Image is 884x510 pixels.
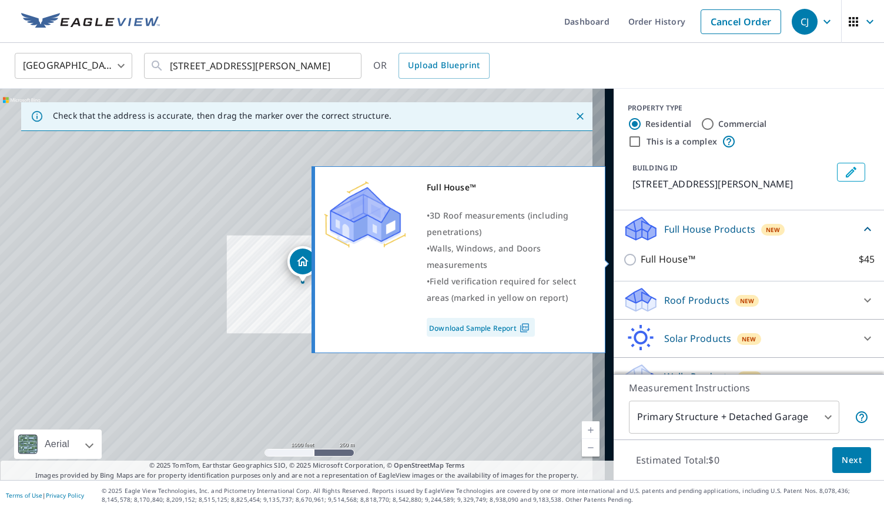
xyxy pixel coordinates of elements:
[427,207,590,240] div: •
[740,296,755,306] span: New
[427,318,535,337] a: Download Sample Report
[14,430,102,459] div: Aerial
[647,136,717,147] label: This is a complex
[572,109,588,124] button: Close
[53,110,391,121] p: Check that the address is accurate, then drag the marker over the correct structure.
[632,177,832,191] p: [STREET_ADDRESS][PERSON_NAME]
[859,252,875,267] p: $45
[287,246,318,283] div: Dropped pin, building 1, Residential property, 3360 Westport Dr Jefferson, MD 21755
[102,486,878,504] p: © 2025 Eagle View Technologies, Inc. and Pictometry International Corp. All Rights Reserved. Repo...
[792,9,818,35] div: CJ
[742,334,756,344] span: New
[664,222,755,236] p: Full House Products
[627,447,729,473] p: Estimated Total: $0
[41,430,73,459] div: Aerial
[6,491,42,499] a: Terms of Use
[632,163,678,173] p: BUILDING ID
[46,491,84,499] a: Privacy Policy
[623,215,875,243] div: Full House ProductsNew
[629,381,869,395] p: Measurement Instructions
[427,243,541,270] span: Walls, Windows, and Doors measurements
[408,58,480,73] span: Upload Blueprint
[427,179,590,196] div: Full House™
[582,421,600,439] a: Current Level 15, Zoom In
[6,492,84,499] p: |
[373,53,490,79] div: OR
[15,49,132,82] div: [GEOGRAPHIC_DATA]
[832,447,871,474] button: Next
[766,225,781,234] span: New
[427,210,568,237] span: 3D Roof measurements (including penetrations)
[837,163,865,182] button: Edit building 1
[149,461,465,471] span: © 2025 TomTom, Earthstar Geographics SIO, © 2025 Microsoft Corporation, ©
[427,240,590,273] div: •
[842,453,862,468] span: Next
[324,179,406,250] img: Premium
[628,103,870,113] div: PROPERTY TYPE
[170,49,337,82] input: Search by address or latitude-longitude
[664,370,732,384] p: Walls Products
[427,276,576,303] span: Field verification required for select areas (marked in yellow on report)
[701,9,781,34] a: Cancel Order
[855,410,869,424] span: Your report will include the primary structure and a detached garage if one exists.
[582,439,600,457] a: Current Level 15, Zoom Out
[517,323,533,333] img: Pdf Icon
[718,118,767,130] label: Commercial
[641,252,695,267] p: Full House™
[394,461,443,469] a: OpenStreetMap
[664,293,729,307] p: Roof Products
[623,363,875,391] div: Walls ProductsNew
[645,118,691,130] label: Residential
[742,373,757,382] span: New
[664,331,731,345] p: Solar Products
[446,461,465,469] a: Terms
[399,53,489,79] a: Upload Blueprint
[629,401,839,434] div: Primary Structure + Detached Garage
[623,286,875,314] div: Roof ProductsNew
[427,273,590,306] div: •
[623,324,875,353] div: Solar ProductsNew
[21,13,160,31] img: EV Logo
